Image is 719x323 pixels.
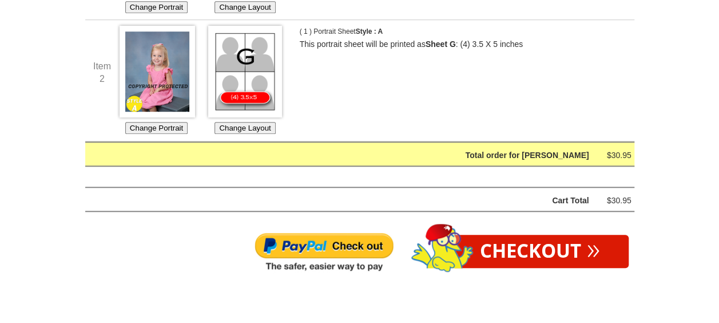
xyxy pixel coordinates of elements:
[114,194,589,208] div: Cart Total
[208,26,281,117] img: Choose Layout
[587,242,600,254] span: »
[120,26,194,135] div: Choose which Image you'd like to use for this Portrait Sheet
[125,1,188,13] button: Change Portrait
[208,26,283,135] div: Choose which Layout you would like for this Portrait Sheet
[120,26,195,117] img: Choose Image *1963_0063a*1963
[597,194,631,208] div: $30.95
[114,148,589,163] div: Total order for [PERSON_NAME]
[426,40,456,49] b: Sheet G
[214,122,275,134] button: Change Layout
[356,27,383,36] span: Style : A
[300,38,614,51] p: This portrait sheet will be printed as : (4) 3.5 X 5 inches
[451,235,629,268] a: Checkout»
[125,122,188,134] button: Change Portrait
[85,60,120,85] div: Item 2
[300,26,414,38] p: ( 1 ) Portrait Sheet
[597,148,631,163] div: $30.95
[214,1,275,13] button: Change Layout
[254,232,394,273] img: Paypal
